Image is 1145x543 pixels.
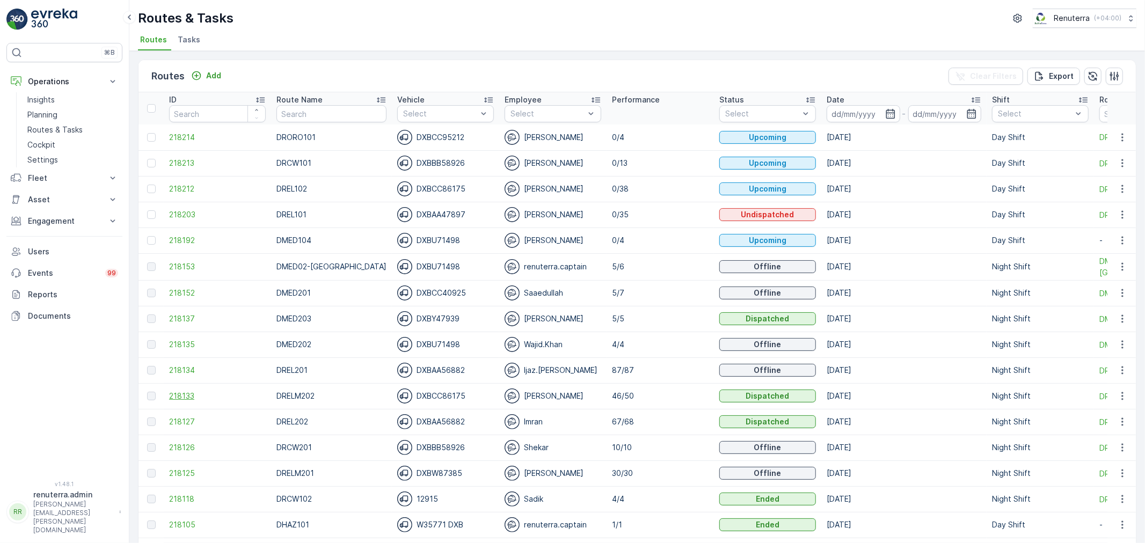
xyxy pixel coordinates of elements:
span: v 1.48.1 [6,481,122,487]
div: DXBW87385 [397,466,494,481]
p: Upcoming [749,158,786,168]
img: svg%3e [505,388,520,403]
button: Offline [719,364,816,377]
td: [DATE] [821,202,987,228]
td: 0/35 [607,202,714,228]
a: Cockpit [23,137,122,152]
div: Toggle Row Selected [147,185,156,193]
p: Reports [28,289,118,300]
span: 218192 [169,235,266,246]
div: Toggle Row Selected [147,262,156,271]
td: 0/4 [607,124,714,150]
div: DXBU71498 [397,337,494,352]
img: svg%3e [505,363,520,378]
td: DREL102 [271,176,392,202]
a: 218214 [169,132,266,143]
div: DXBAA47897 [397,207,494,222]
a: 218134 [169,365,266,376]
p: Undispatched [741,209,794,220]
div: Toggle Row Selected [147,236,156,245]
td: DMED104 [271,228,392,253]
td: DHAZ101 [271,512,392,538]
td: 10/10 [607,435,714,460]
button: Upcoming [719,182,816,195]
a: 218213 [169,158,266,168]
img: svg%3e [397,285,412,300]
img: svg%3e [505,491,520,507]
div: [PERSON_NAME] [505,181,601,196]
td: [DATE] [821,306,987,332]
a: 218118 [169,494,266,504]
a: Settings [23,152,122,167]
img: svg%3e [505,233,520,248]
td: 5/6 [607,253,714,280]
p: Select [725,108,799,119]
p: renuterra.admin [33,489,114,500]
p: Dispatched [746,416,790,427]
img: svg%3e [505,440,520,455]
button: Undispatched [719,208,816,221]
td: Day Shift [987,176,1094,202]
p: Routes & Tasks [138,10,234,27]
img: svg%3e [397,233,412,248]
div: Toggle Row Selected [147,314,156,323]
a: 218133 [169,391,266,401]
button: Offline [719,260,816,273]
div: [PERSON_NAME] [505,130,601,145]
span: 218126 [169,442,266,453]
td: DMED201 [271,280,392,306]
button: Upcoming [719,157,816,170]
td: DRCW102 [271,486,392,512]
p: Upcoming [749,132,786,143]
div: Shekar [505,440,601,455]
p: Operations [28,76,101,87]
a: Planning [23,107,122,122]
img: svg%3e [397,440,412,455]
div: Toggle Row Selected [147,133,156,142]
img: svg%3e [397,130,412,145]
button: Offline [719,441,816,454]
p: 99 [107,269,116,277]
p: Select [403,108,477,119]
td: [DATE] [821,486,987,512]
a: 218135 [169,339,266,350]
p: Add [206,70,221,81]
td: Day Shift [987,150,1094,176]
p: Offline [754,442,782,453]
span: Tasks [178,34,200,45]
td: [DATE] [821,512,987,538]
img: svg%3e [397,311,412,326]
p: Ended [756,519,779,530]
div: DXBCC95212 [397,130,494,145]
a: Events99 [6,262,122,284]
td: DRELM201 [271,460,392,486]
div: Toggle Row Selected [147,417,156,426]
td: 5/5 [607,306,714,332]
button: Upcoming [719,234,816,247]
button: Upcoming [719,131,816,144]
td: 87/87 [607,357,714,383]
button: Dispatched [719,312,816,325]
div: Toggle Row Selected [147,469,156,478]
img: Screenshot_2024-07-26_at_13.33.01.png [1033,12,1049,24]
div: Toggle Row Selected [147,289,156,297]
img: svg%3e [397,491,412,507]
div: [PERSON_NAME] [505,233,601,248]
span: 218203 [169,209,266,220]
td: Night Shift [987,460,1094,486]
div: DXBU71498 [397,259,494,274]
td: [DATE] [821,357,987,383]
p: Shift [992,94,1010,105]
td: DRELM202 [271,383,392,409]
div: RR [9,503,26,520]
td: Night Shift [987,383,1094,409]
p: Asset [28,194,101,205]
button: RRrenuterra.admin[PERSON_NAME][EMAIL_ADDRESS][PERSON_NAME][DOMAIN_NAME] [6,489,122,534]
td: DREL202 [271,409,392,435]
div: [PERSON_NAME] [505,311,601,326]
a: 218105 [169,519,266,530]
img: svg%3e [505,130,520,145]
p: Status [719,94,744,105]
div: [PERSON_NAME] [505,388,601,403]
